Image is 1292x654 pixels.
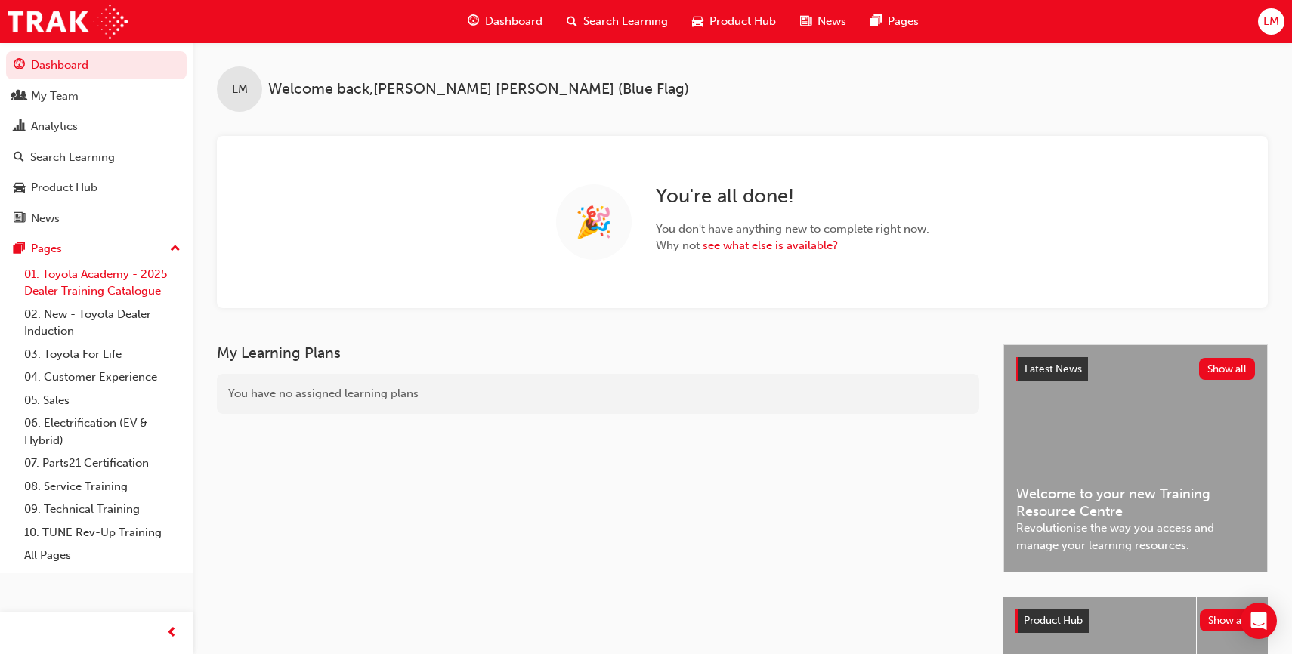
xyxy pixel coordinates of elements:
[1199,358,1256,380] button: Show all
[18,521,187,544] a: 10. TUNE Rev-Up Training
[788,6,858,37] a: news-iconNews
[1016,520,1255,554] span: Revolutionise the way you access and manage your learning resources.
[6,174,187,202] a: Product Hub
[6,51,187,79] a: Dashboard
[14,151,24,165] span: search-icon
[870,12,882,31] span: pages-icon
[1016,486,1255,520] span: Welcome to your new Training Resource Centre
[31,210,60,227] div: News
[18,498,187,521] a: 09. Technical Training
[18,412,187,452] a: 06. Electrification (EV & Hybrid)
[656,237,929,255] span: Why not
[567,12,577,31] span: search-icon
[6,48,187,235] button: DashboardMy TeamAnalyticsSearch LearningProduct HubNews
[18,366,187,389] a: 04. Customer Experience
[31,88,79,105] div: My Team
[692,12,703,31] span: car-icon
[30,149,115,166] div: Search Learning
[217,344,979,362] h3: My Learning Plans
[1016,357,1255,381] a: Latest NewsShow all
[858,6,931,37] a: pages-iconPages
[31,118,78,135] div: Analytics
[6,143,187,171] a: Search Learning
[1263,13,1279,30] span: LM
[6,82,187,110] a: My Team
[1258,8,1284,35] button: LM
[14,120,25,134] span: chart-icon
[31,179,97,196] div: Product Hub
[1015,609,1256,633] a: Product HubShow all
[18,544,187,567] a: All Pages
[14,90,25,103] span: people-icon
[268,81,689,98] span: Welcome back , [PERSON_NAME] [PERSON_NAME] (Blue Flag)
[217,374,979,414] div: You have no assigned learning plans
[14,242,25,256] span: pages-icon
[818,13,846,30] span: News
[18,303,187,343] a: 02. New - Toyota Dealer Induction
[1241,603,1277,639] div: Open Intercom Messenger
[656,184,929,208] h2: You're all done!
[703,239,838,252] a: see what else is available?
[583,13,668,30] span: Search Learning
[709,13,776,30] span: Product Hub
[166,624,178,643] span: prev-icon
[456,6,555,37] a: guage-iconDashboard
[232,81,248,98] span: LM
[14,181,25,195] span: car-icon
[8,5,128,39] img: Trak
[18,263,187,303] a: 01. Toyota Academy - 2025 Dealer Training Catalogue
[14,59,25,72] span: guage-icon
[1003,344,1268,572] a: Latest NewsShow allWelcome to your new Training Resource CentreRevolutionise the way you access a...
[6,235,187,263] button: Pages
[485,13,542,30] span: Dashboard
[888,13,919,30] span: Pages
[1200,609,1256,631] button: Show all
[575,214,613,231] span: 🎉
[18,389,187,412] a: 05. Sales
[6,113,187,140] a: Analytics
[31,240,62,258] div: Pages
[1025,362,1082,375] span: Latest News
[14,212,25,226] span: news-icon
[656,221,929,238] span: You don't have anything new to complete right now.
[1024,614,1083,627] span: Product Hub
[6,205,187,233] a: News
[170,239,181,259] span: up-icon
[18,452,187,475] a: 07. Parts21 Certification
[18,475,187,498] a: 08. Service Training
[800,12,811,31] span: news-icon
[555,6,680,37] a: search-iconSearch Learning
[680,6,788,37] a: car-iconProduct Hub
[468,12,479,31] span: guage-icon
[18,343,187,366] a: 03. Toyota For Life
